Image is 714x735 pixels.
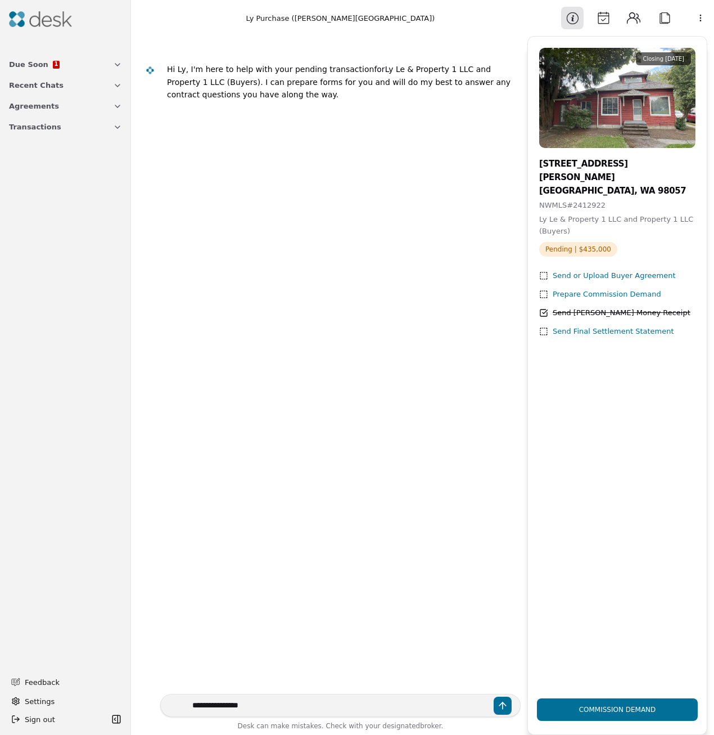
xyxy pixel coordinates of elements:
div: Ly Purchase ([PERSON_NAME][GEOGRAPHIC_DATA]) [246,12,435,24]
button: Sign out [7,710,109,728]
img: Desk [9,11,72,27]
button: Agreements [2,96,129,116]
span: Agreements [9,100,59,112]
div: for [374,65,385,74]
div: Desk can make mistakes. Check with your broker. [160,720,521,735]
div: Commission Demand [570,691,665,729]
div: . I can prepare forms for you and will do my best to answer any contract questions you have along... [167,78,510,100]
button: Feedback [4,672,122,692]
div: Hi Ly, I'm here to help with your pending transaction [167,65,374,74]
textarea: Write your prompt here [160,694,521,717]
span: Ly Le & Property 1 LLC and Property 1 LLC (Buyers) [539,215,693,235]
div: Send [PERSON_NAME] Money Receipt [553,307,690,319]
span: 1 [54,61,58,67]
div: Prepare Commission Demand [553,289,661,301]
button: Recent Chats [2,75,129,96]
span: Transactions [9,121,61,133]
span: Sign out [25,714,55,725]
div: NWMLS # 2412922 [539,200,695,212]
div: Closing [DATE] [636,52,691,65]
div: Ly Le & Property 1 LLC and Property 1 LLC (Buyers) [167,63,512,101]
span: Recent Chats [9,79,64,91]
button: Send message [494,697,512,715]
span: Feedback [25,676,115,688]
span: Due Soon [9,59,48,70]
div: [STREET_ADDRESS][PERSON_NAME] [539,157,695,184]
img: Desk [146,66,155,75]
span: designated [382,722,420,730]
button: Send or Upload Buyer Agreement [539,270,676,282]
img: Property [539,48,695,148]
span: Settings [25,696,55,707]
div: Send or Upload Buyer Agreement [553,270,676,282]
button: Transactions [2,116,129,137]
div: Send Final Settlement Statement [553,326,674,338]
button: Commission Demand [537,698,698,721]
div: [GEOGRAPHIC_DATA], WA 98057 [539,184,695,198]
button: Due Soon1 [2,54,129,75]
span: Pending | $435,000 [539,242,617,257]
button: Settings [7,692,124,710]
